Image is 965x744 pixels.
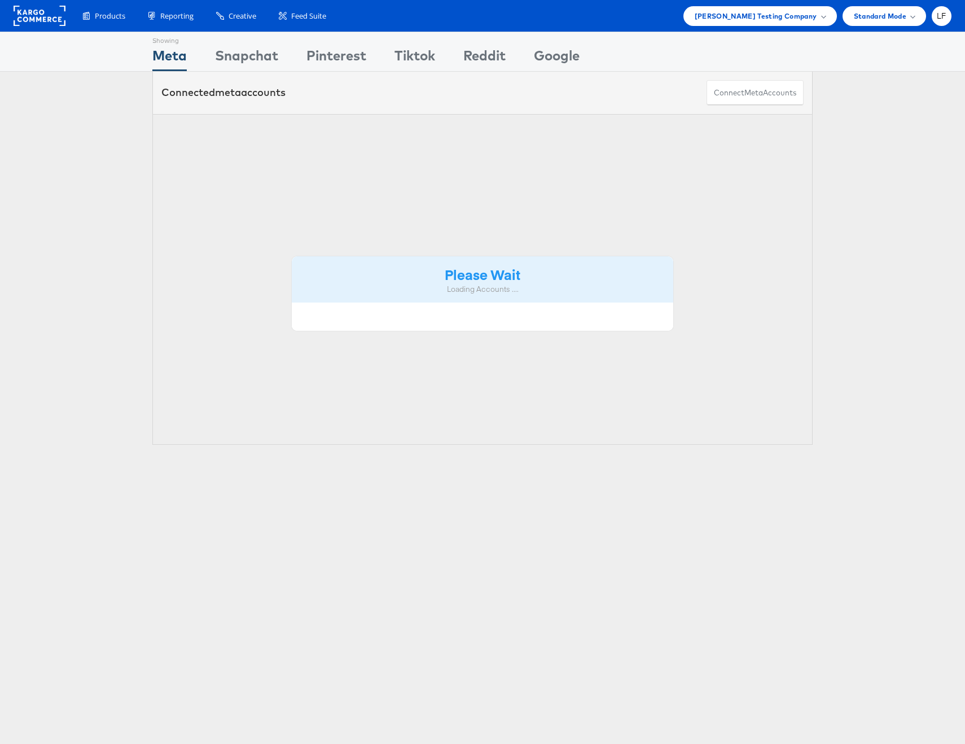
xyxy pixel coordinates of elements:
[229,11,256,21] span: Creative
[215,46,278,71] div: Snapchat
[152,46,187,71] div: Meta
[394,46,435,71] div: Tiktok
[300,284,665,295] div: Loading Accounts ....
[160,11,194,21] span: Reporting
[161,85,286,100] div: Connected accounts
[937,12,946,20] span: LF
[152,32,187,46] div: Showing
[744,87,763,98] span: meta
[854,10,906,22] span: Standard Mode
[463,46,506,71] div: Reddit
[695,10,817,22] span: [PERSON_NAME] Testing Company
[215,86,241,99] span: meta
[445,265,520,283] strong: Please Wait
[291,11,326,21] span: Feed Suite
[306,46,366,71] div: Pinterest
[707,80,804,106] button: ConnectmetaAccounts
[95,11,125,21] span: Products
[534,46,580,71] div: Google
